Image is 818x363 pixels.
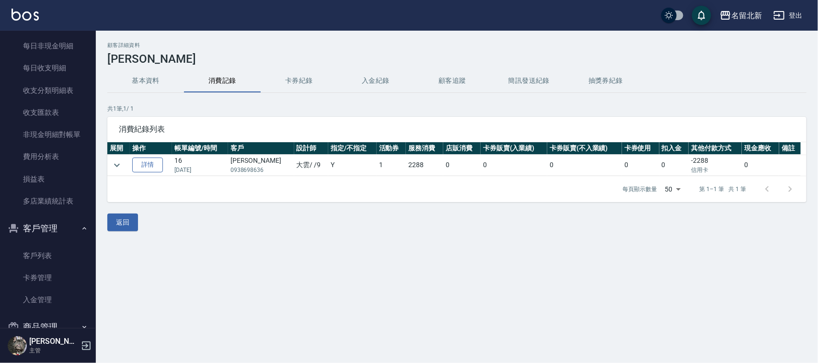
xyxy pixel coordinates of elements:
[107,42,806,48] h2: 顧客詳細資料
[481,155,547,176] td: 0
[294,142,329,155] th: 設計師
[328,155,376,176] td: Y
[4,168,92,190] a: 損益表
[377,142,406,155] th: 活動券
[4,315,92,340] button: 商品管理
[4,216,92,241] button: 客戶管理
[700,185,746,193] p: 第 1–1 筆 共 1 筆
[4,102,92,124] a: 收支匯款表
[731,10,762,22] div: 名留北新
[294,155,329,176] td: 大雲 / /9
[4,35,92,57] a: 每日非現金明細
[622,142,659,155] th: 卡券使用
[29,346,78,355] p: 主管
[4,79,92,102] a: 收支分類明細表
[567,69,644,92] button: 抽獎券紀錄
[377,155,406,176] td: 1
[261,69,337,92] button: 卡券紀錄
[107,69,184,92] button: 基本資料
[491,69,567,92] button: 簡訊發送紀錄
[689,142,742,155] th: 其他付款方式
[691,166,739,174] p: 信用卡
[172,155,228,176] td: 16
[228,142,294,155] th: 客戶
[481,142,547,155] th: 卡券販賣(入業績)
[4,146,92,168] a: 費用分析表
[8,336,27,355] img: Person
[107,142,130,155] th: 展開
[406,142,443,155] th: 服務消費
[29,337,78,346] h5: [PERSON_NAME]
[228,155,294,176] td: [PERSON_NAME]
[659,155,689,176] td: 0
[110,158,124,172] button: expand row
[337,69,414,92] button: 入金紀錄
[742,142,779,155] th: 現金應收
[770,7,806,24] button: 登出
[130,142,172,155] th: 操作
[107,104,806,113] p: 共 1 筆, 1 / 1
[4,57,92,79] a: 每日收支明細
[689,155,742,176] td: -2288
[107,214,138,231] button: 返回
[174,166,226,174] p: [DATE]
[132,158,163,172] a: 詳情
[547,142,622,155] th: 卡券販賣(不入業績)
[716,6,766,25] button: 名留北新
[414,69,491,92] button: 顧客追蹤
[172,142,228,155] th: 帳單編號/時間
[12,9,39,21] img: Logo
[623,185,657,193] p: 每頁顯示數量
[622,155,659,176] td: 0
[328,142,376,155] th: 指定/不指定
[230,166,292,174] p: 0938698636
[692,6,711,25] button: save
[742,155,779,176] td: 0
[107,52,806,66] h3: [PERSON_NAME]
[659,142,689,155] th: 扣入金
[4,267,92,289] a: 卡券管理
[443,155,481,176] td: 0
[443,142,481,155] th: 店販消費
[661,176,684,202] div: 50
[4,289,92,311] a: 入金管理
[4,124,92,146] a: 非現金明細對帳單
[4,190,92,212] a: 多店業績統計表
[779,142,801,155] th: 備註
[4,245,92,267] a: 客戶列表
[406,155,443,176] td: 2288
[184,69,261,92] button: 消費記錄
[119,125,795,134] span: 消費紀錄列表
[547,155,622,176] td: 0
